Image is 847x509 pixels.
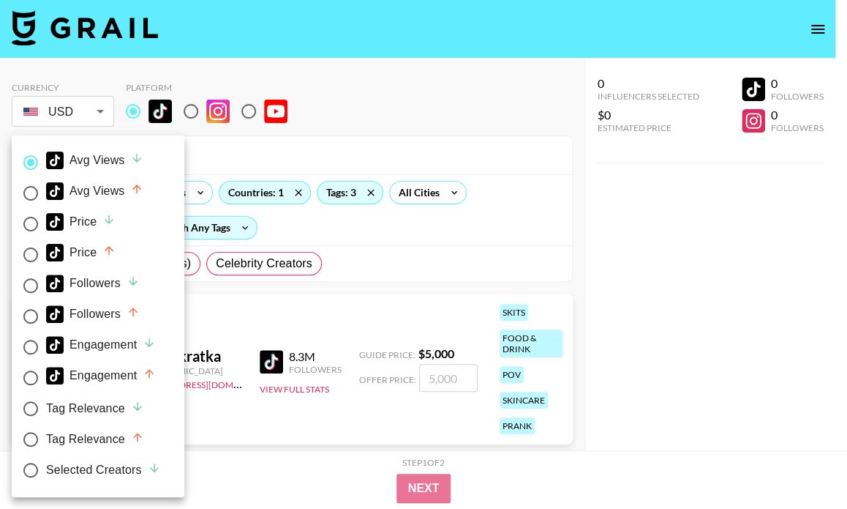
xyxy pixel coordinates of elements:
[46,431,144,448] div: Tag Relevance
[46,244,116,261] div: Price
[46,305,140,323] div: Followers
[46,461,161,479] div: Selected Creators
[46,400,144,417] div: Tag Relevance
[46,213,116,231] div: Price
[46,367,156,384] div: Engagement
[46,336,156,354] div: Engagement
[46,182,143,200] div: Avg Views
[46,275,140,292] div: Followers
[46,152,143,169] div: Avg Views
[774,436,829,491] iframe: Drift Widget Chat Controller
